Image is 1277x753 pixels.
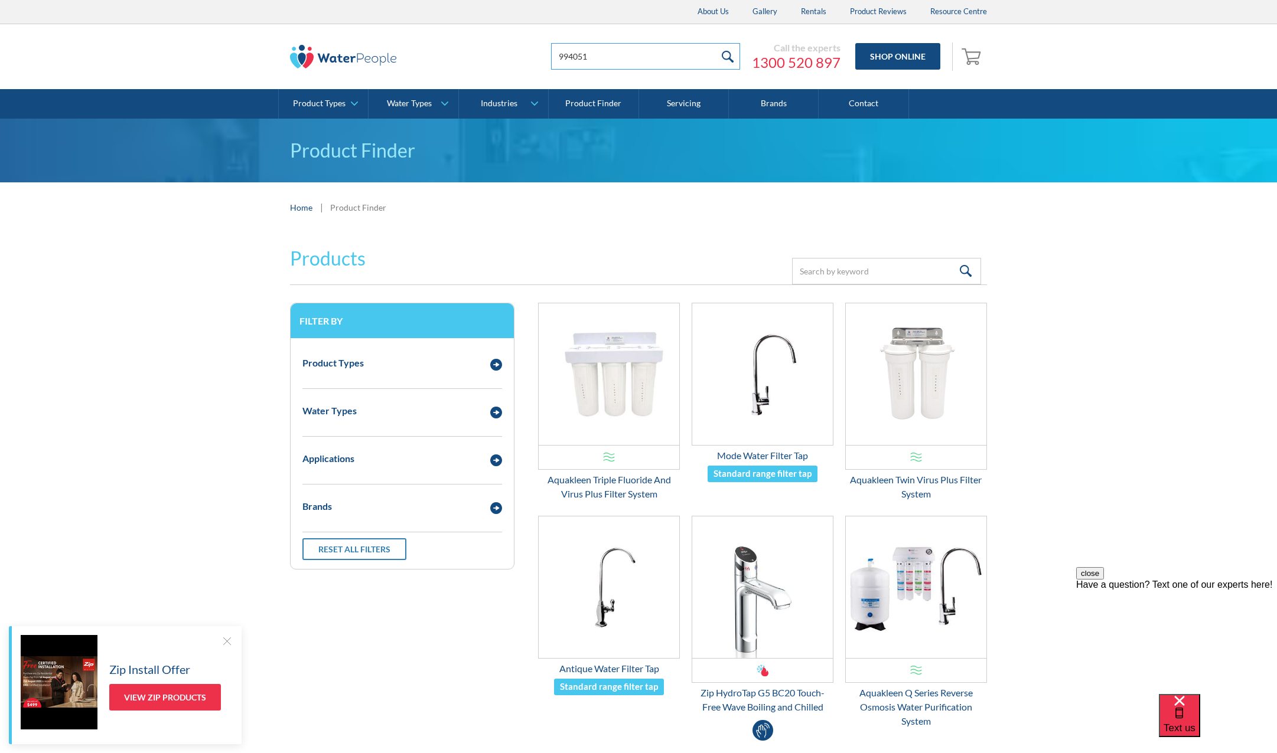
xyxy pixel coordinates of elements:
a: Servicing [639,89,729,119]
div: Water Types [302,404,357,418]
img: Aquakleen Triple Fluoride And Virus Plus Filter System [539,303,679,445]
a: Open empty cart [959,42,987,71]
img: Antique Water Filter Tap [539,516,679,658]
img: Zip Install Offer [21,635,97,729]
div: Aquakleen Twin Virus Plus Filter System [845,473,987,501]
a: 1300 520 897 [752,54,841,71]
div: Mode Water Filter Tap [692,448,833,463]
img: Zip HydroTap G5 BC20 Touch-Free Wave Boiling and Chilled [692,516,833,658]
div: Brands [302,499,332,513]
div: | [318,200,324,214]
input: Search by keyword [792,258,981,284]
div: Industries [481,99,517,109]
h2: Products [290,244,366,273]
div: Aquakleen Q Series Reverse Osmosis Water Purification System [845,686,987,728]
a: View Zip Products [109,684,221,711]
a: Mode Water Filter TapMode Water Filter TapStandard range filter tap [692,303,833,483]
a: Home [290,201,312,214]
div: Zip HydroTap G5 BC20 Touch-Free Wave Boiling and Chilled [692,686,833,714]
a: Product Types [279,89,368,119]
img: Mode Water Filter Tap [692,303,833,445]
h5: Zip Install Offer [109,660,190,678]
h1: Product Finder [290,136,987,165]
a: Aquakleen Triple Fluoride And Virus Plus Filter SystemAquakleen Triple Fluoride And Virus Plus Fi... [538,303,680,501]
div: Product Finder [330,201,386,214]
iframe: podium webchat widget bubble [1159,694,1277,753]
div: Standard range filter tap [560,680,658,693]
input: Search products [551,43,740,70]
a: Shop Online [855,43,940,70]
a: Industries [459,89,548,119]
a: Antique Water Filter TapAntique Water Filter TapStandard range filter tap [538,516,680,696]
div: Aquakleen Triple Fluoride And Virus Plus Filter System [538,473,680,501]
a: Water Types [369,89,458,119]
div: Product Types [302,356,364,370]
img: Aquakleen Twin Virus Plus Filter System [846,303,986,445]
img: Aquakleen Q Series Reverse Osmosis Water Purification System [846,516,986,658]
a: Aquakleen Q Series Reverse Osmosis Water Purification SystemAquakleen Q Series Reverse Osmosis Wa... [845,516,987,728]
div: Standard range filter tap [714,467,812,480]
img: The Water People [290,45,396,68]
img: shopping cart [962,47,984,66]
a: Brands [729,89,819,119]
div: Water Types [387,99,432,109]
a: Zip HydroTap G5 BC20 Touch-Free Wave Boiling and ChilledZip HydroTap G5 BC20 Touch-Free Wave Boil... [692,516,833,714]
div: Product Types [293,99,346,109]
a: Reset all filters [302,538,406,560]
iframe: podium webchat widget prompt [1076,567,1277,709]
div: Call the experts [752,42,841,54]
div: Antique Water Filter Tap [538,662,680,676]
h3: Filter by [299,315,505,326]
a: Contact [819,89,908,119]
a: Product Finder [549,89,638,119]
a: Aquakleen Twin Virus Plus Filter SystemAquakleen Twin Virus Plus Filter System [845,303,987,501]
div: Applications [302,451,354,466]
